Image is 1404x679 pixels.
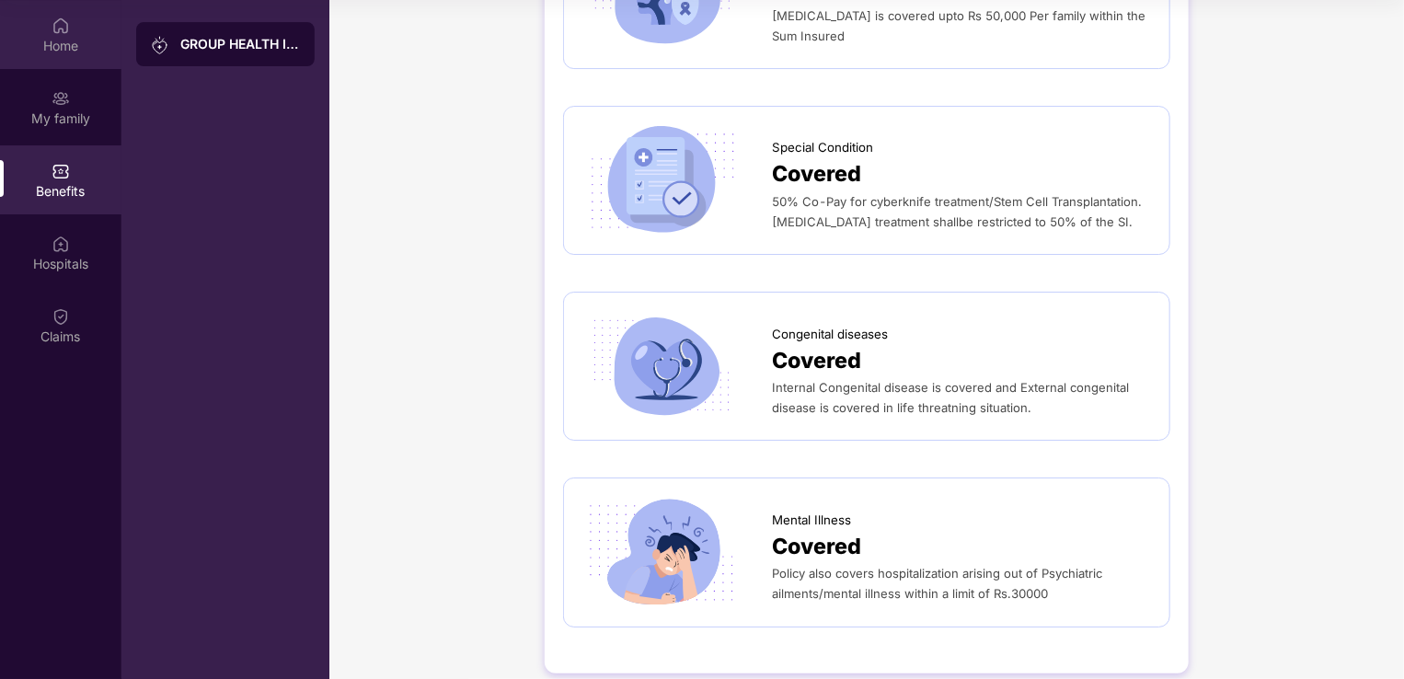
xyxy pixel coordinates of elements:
[151,36,169,54] img: svg+xml;base64,PHN2ZyB3aWR0aD0iMjAiIGhlaWdodD0iMjAiIHZpZXdCb3g9IjAgMCAyMCAyMCIgZmlsbD0ibm9uZSIgeG...
[772,194,1142,229] span: 50% Co-Pay for cyberknife treatment/Stem Cell Transplantation. [MEDICAL_DATA] treatment shallbe r...
[52,89,70,108] img: svg+xml;base64,PHN2ZyB3aWR0aD0iMjAiIGhlaWdodD0iMjAiIHZpZXdCb3g9IjAgMCAyMCAyMCIgZmlsbD0ibm9uZSIgeG...
[52,235,70,253] img: svg+xml;base64,PHN2ZyBpZD0iSG9zcGl0YWxzIiB4bWxucz0iaHR0cDovL3d3dy53My5vcmcvMjAwMC9zdmciIHdpZHRoPS...
[52,17,70,35] img: svg+xml;base64,PHN2ZyBpZD0iSG9tZSIgeG1sbnM9Imh0dHA6Ly93d3cudzMub3JnLzIwMDAvc3ZnIiB3aWR0aD0iMjAiIG...
[52,307,70,326] img: svg+xml;base64,PHN2ZyBpZD0iQ2xhaW0iIHhtbG5zPSJodHRwOi8vd3d3LnczLm9yZy8yMDAwL3N2ZyIgd2lkdGg9IjIwIi...
[772,511,851,530] span: Mental Illness
[772,138,873,157] span: Special Condition
[772,380,1129,415] span: Internal Congenital disease is covered and External congenital disease is covered in life threatn...
[180,35,300,53] div: GROUP HEALTH INSURANCE
[772,325,888,344] span: Congenital diseases
[582,497,742,607] img: icon
[582,311,742,421] img: icon
[772,157,861,191] span: Covered
[772,566,1102,601] span: Policy also covers hospitalization arising out of Psychiatric ailments/mental illness within a li...
[772,344,861,378] span: Covered
[52,162,70,180] img: svg+xml;base64,PHN2ZyBpZD0iQmVuZWZpdHMiIHhtbG5zPSJodHRwOi8vd3d3LnczLm9yZy8yMDAwL3N2ZyIgd2lkdGg9Ij...
[772,8,1145,43] span: [MEDICAL_DATA] is covered upto Rs 50,000 Per family within the Sum Insured
[582,125,742,236] img: icon
[772,530,861,564] span: Covered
